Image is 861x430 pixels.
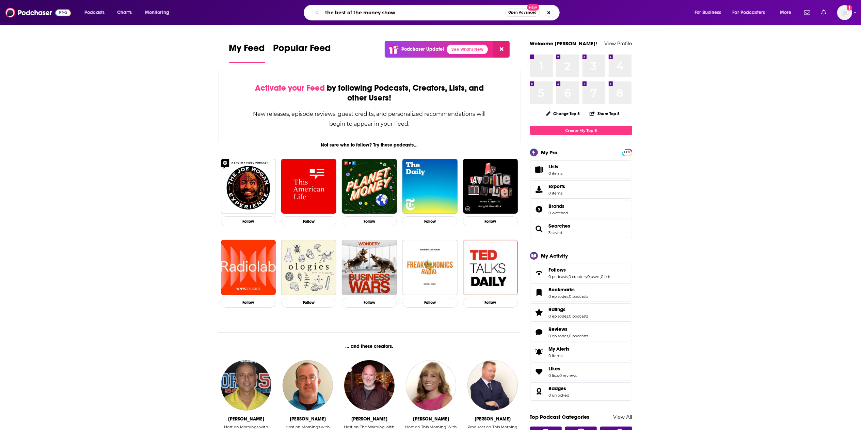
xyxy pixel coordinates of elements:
[530,160,632,179] a: Lists
[273,42,331,58] span: Popular Feed
[549,164,559,170] span: Lists
[530,264,632,282] span: Follows
[623,150,631,155] a: PRO
[218,142,521,148] div: Not sure who to follow? Try these podcasts...
[402,216,458,226] button: Follow
[402,240,458,295] a: Freakonomics Radio
[541,149,558,156] div: My Pro
[549,294,569,299] a: 0 episodes
[532,387,546,396] a: Badges
[221,360,271,411] img: Greg Gaston
[837,5,852,20] img: User Profile
[549,334,569,338] a: 0 episodes
[113,7,136,18] a: Charts
[273,42,331,63] a: Popular Feed
[80,7,113,18] button: open menu
[401,46,444,52] p: Podchaser Update!
[117,8,132,17] span: Charts
[281,240,336,295] img: Ologies with Alie Ward
[221,298,276,308] button: Follow
[505,9,540,17] button: Open AdvancedNew
[281,298,336,308] button: Follow
[228,416,264,422] div: Greg Gaston
[775,7,800,18] button: open menu
[229,42,265,63] a: My Feed
[467,360,518,411] img: Mike Gavin
[549,353,570,358] span: 0 items
[413,416,449,422] div: Jennifer Kushinka
[344,360,395,411] img: Steve Schmidt
[733,8,765,17] span: For Podcasters
[695,8,721,17] span: For Business
[837,5,852,20] button: Show profile menu
[549,385,570,391] a: Badges
[406,360,456,411] a: Jennifer Kushinka
[218,343,521,349] div: ... and these creators.
[532,367,546,377] a: Likes
[549,366,561,372] span: Likes
[5,6,71,19] img: Podchaser - Follow, Share and Rate Podcasts
[281,159,336,214] img: This American Life
[549,393,570,398] a: 0 unlocked
[342,216,397,226] button: Follow
[530,220,632,238] span: Searches
[589,107,620,120] button: Share Top 8
[847,5,852,11] svg: Add a profile image
[351,416,387,422] div: Steve Schmidt
[530,283,632,302] span: Bookmarks
[253,109,487,129] div: New releases, episode reviews, guest credits, and personalized recommendations will begin to appe...
[623,150,631,155] span: PRO
[549,326,568,332] span: Reviews
[322,7,505,18] input: Search podcasts, credits, & more...
[532,268,546,278] a: Follows
[402,298,458,308] button: Follow
[549,183,565,189] span: Exports
[549,314,569,319] a: 0 episodes
[549,211,568,215] a: 0 watched
[780,8,792,17] span: More
[463,216,518,226] button: Follow
[532,327,546,337] a: Reviews
[508,11,537,14] span: Open Advanced
[221,240,276,295] img: Radiolab
[549,287,589,293] a: Bookmarks
[601,274,611,279] a: 0 lists
[342,240,397,295] img: Business Wars
[613,414,632,420] a: View All
[837,5,852,20] span: Logged in as leahlevin
[342,159,397,214] img: Planet Money
[463,159,518,214] img: My Favorite Murder with Karen Kilgariff and Georgia Hardstark
[283,360,333,411] img: Eli Savoie
[140,7,178,18] button: open menu
[463,298,518,308] button: Follow
[549,326,589,332] a: Reviews
[475,416,511,422] div: Mike Gavin
[532,288,546,297] a: Bookmarks
[549,230,562,235] a: 3 saved
[402,159,458,214] img: The Daily
[568,274,569,279] span: ,
[549,203,565,209] span: Brands
[549,191,565,196] span: 0 items
[588,274,601,279] a: 0 users
[532,185,546,194] span: Exports
[532,165,546,174] span: Lists
[532,224,546,234] a: Searches
[527,4,539,11] span: New
[229,42,265,58] span: My Feed
[463,240,518,295] a: TED Talks Daily
[569,294,589,299] a: 0 podcasts
[530,200,632,218] span: Brands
